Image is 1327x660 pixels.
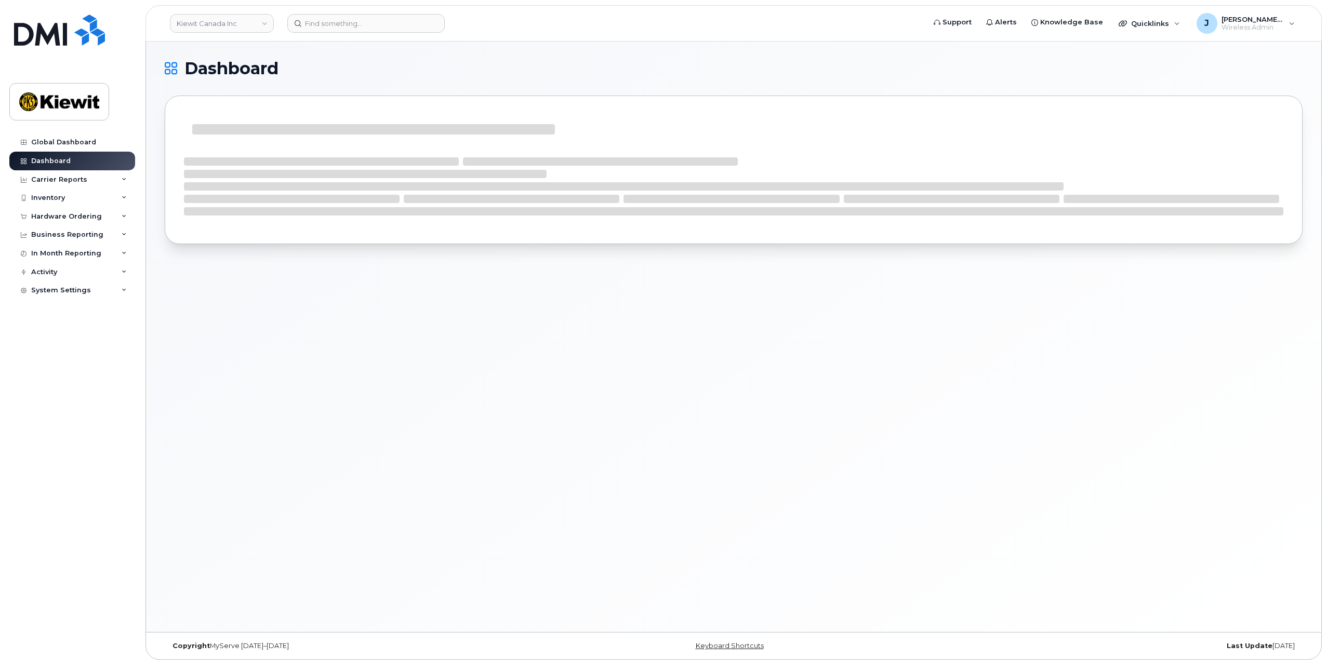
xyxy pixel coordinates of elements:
[184,61,278,76] span: Dashboard
[696,642,764,650] a: Keyboard Shortcuts
[165,642,544,650] div: MyServe [DATE]–[DATE]
[923,642,1303,650] div: [DATE]
[1227,642,1272,650] strong: Last Update
[172,642,210,650] strong: Copyright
